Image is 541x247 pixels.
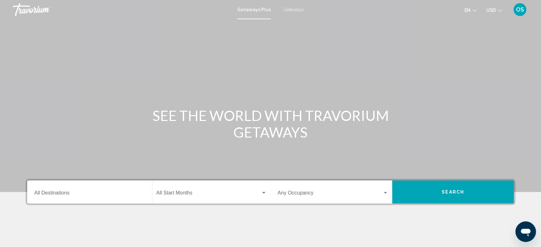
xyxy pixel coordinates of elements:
a: Getaways [284,7,304,12]
button: Change language [464,5,477,15]
span: OS [516,6,524,13]
div: Search widget [27,180,514,203]
span: Search [442,190,464,195]
button: User Menu [512,3,528,16]
h1: SEE THE WORLD WITH TRAVORIUM GETAWAYS [150,107,391,140]
span: USD [486,8,496,13]
button: Search [392,180,514,203]
a: Travorium [13,3,231,16]
iframe: Button to launch messaging window [515,221,536,242]
button: Change currency [486,5,502,15]
span: en [464,8,471,13]
a: Getaways Plus [237,7,271,12]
